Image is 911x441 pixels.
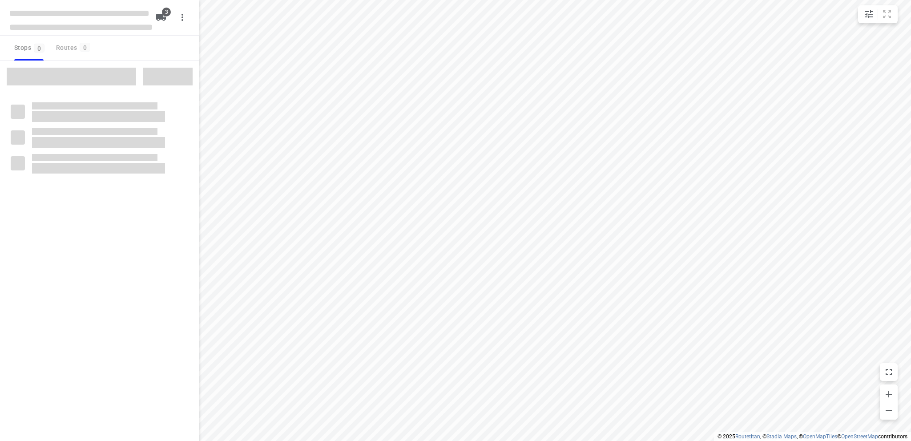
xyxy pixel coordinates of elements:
[718,433,907,440] li: © 2025 , © , © © contributors
[841,433,878,440] a: OpenStreetMap
[803,433,837,440] a: OpenMapTiles
[858,5,898,23] div: small contained button group
[766,433,797,440] a: Stadia Maps
[860,5,878,23] button: Map settings
[735,433,760,440] a: Routetitan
